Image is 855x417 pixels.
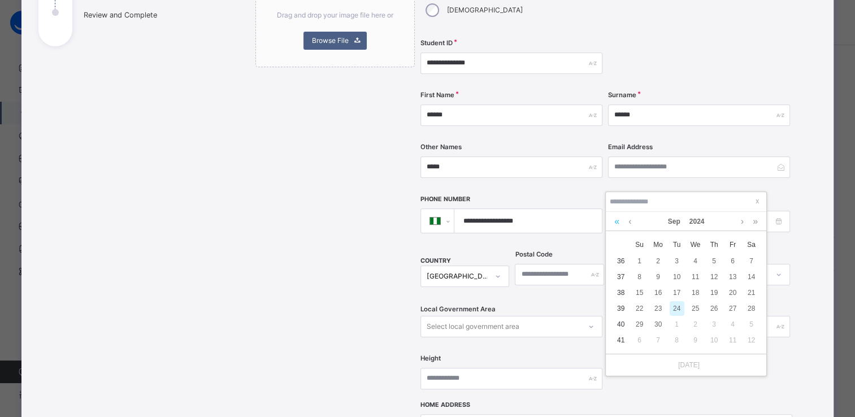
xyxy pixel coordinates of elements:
span: COUNTRY [420,257,451,264]
td: September 23, 2024 [649,301,667,316]
div: 7 [651,333,666,347]
a: Next year (Control + right) [750,212,761,231]
div: 11 [688,270,703,284]
label: Height [420,354,441,363]
span: Browse File [312,36,349,46]
div: 12 [707,270,722,284]
th: Fri [723,236,742,253]
a: [DATE] [672,360,700,370]
td: September 6, 2024 [723,253,742,269]
td: 41 [611,332,630,348]
div: 7 [744,254,759,268]
div: 3 [670,254,684,268]
span: Sa [742,240,761,250]
div: 2 [688,317,703,332]
div: 12 [744,333,759,347]
a: Sep [663,212,685,231]
td: September 5, 2024 [705,253,723,269]
div: 5 [707,254,722,268]
label: [DEMOGRAPHIC_DATA] [447,5,523,15]
div: 30 [651,317,666,332]
div: Select local government area [427,316,519,337]
td: September 3, 2024 [667,253,686,269]
td: September 30, 2024 [649,316,667,332]
td: September 24, 2024 [667,301,686,316]
td: September 16, 2024 [649,285,667,301]
td: October 7, 2024 [649,332,667,348]
td: September 1, 2024 [630,253,649,269]
label: Student ID [420,38,453,48]
td: September 10, 2024 [667,269,686,285]
div: 15 [632,285,647,300]
td: October 6, 2024 [630,332,649,348]
a: Next month (PageDown) [738,212,747,231]
td: September 17, 2024 [667,285,686,301]
th: Sun [630,236,649,253]
div: 20 [726,285,740,300]
td: October 1, 2024 [667,316,686,332]
div: 21 [744,285,759,300]
td: October 12, 2024 [742,332,761,348]
td: September 13, 2024 [723,269,742,285]
td: September 19, 2024 [705,285,723,301]
td: September 14, 2024 [742,269,761,285]
div: 16 [651,285,666,300]
div: 6 [632,333,647,347]
td: September 7, 2024 [742,253,761,269]
a: Last year (Control + left) [611,212,622,231]
span: Drag and drop your image file here or [277,11,393,19]
th: Tue [667,236,686,253]
td: September 29, 2024 [630,316,649,332]
label: Email Address [608,142,653,152]
td: October 3, 2024 [705,316,723,332]
td: October 8, 2024 [667,332,686,348]
td: October 4, 2024 [723,316,742,332]
td: October 5, 2024 [742,316,761,332]
div: 3 [707,317,722,332]
span: Mo [649,240,667,250]
div: 9 [688,333,703,347]
td: September 2, 2024 [649,253,667,269]
td: September 20, 2024 [723,285,742,301]
td: 39 [611,301,630,316]
td: 36 [611,253,630,269]
div: 22 [632,301,647,316]
span: Tu [667,240,686,250]
td: September 11, 2024 [686,269,705,285]
div: 28 [744,301,759,316]
div: 14 [744,270,759,284]
div: 8 [670,333,684,347]
th: Thu [705,236,723,253]
th: Wed [686,236,705,253]
td: 38 [611,285,630,301]
span: Th [705,240,723,250]
label: Home Address [420,401,470,410]
a: Previous month (PageUp) [626,212,634,231]
td: October 10, 2024 [705,332,723,348]
div: 17 [670,285,684,300]
div: 1 [632,254,647,268]
label: Phone Number [420,195,470,204]
td: September 4, 2024 [686,253,705,269]
td: September 27, 2024 [723,301,742,316]
th: Mon [649,236,667,253]
td: September 8, 2024 [630,269,649,285]
th: Sat [742,236,761,253]
div: [GEOGRAPHIC_DATA] [427,271,489,281]
div: 4 [688,254,703,268]
div: 19 [707,285,722,300]
div: 8 [632,270,647,284]
div: 10 [707,333,722,347]
td: 37 [611,269,630,285]
div: 6 [726,254,740,268]
div: 9 [651,270,666,284]
div: 11 [726,333,740,347]
label: Other Names [420,142,462,152]
div: 18 [688,285,703,300]
td: October 9, 2024 [686,332,705,348]
div: 24 [670,301,684,316]
div: 10 [670,270,684,284]
div: 27 [726,301,740,316]
td: September 9, 2024 [649,269,667,285]
label: Postal Code [515,250,552,259]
